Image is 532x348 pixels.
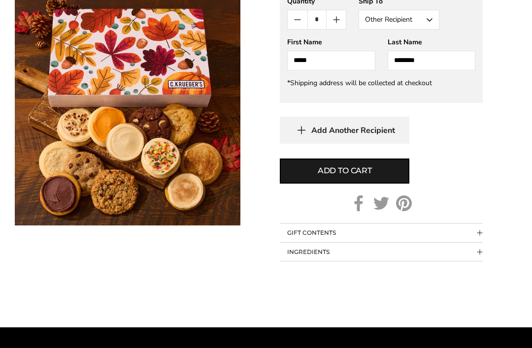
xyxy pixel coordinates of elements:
button: Count plus [327,10,346,29]
a: Twitter [373,195,389,211]
button: Collapsible block button [280,243,483,261]
span: Add to cart [318,165,372,177]
span: Add Another Recipient [311,126,395,135]
button: Count minus [288,10,307,29]
input: Quantity [307,10,327,29]
button: Other Recipient [359,10,439,30]
input: Last Name [388,51,475,70]
div: Last Name [388,37,475,47]
button: Add Another Recipient [280,117,409,144]
input: First Name [287,51,375,70]
div: First Name [287,37,375,47]
a: Pinterest [396,195,412,211]
button: Collapsible block button [280,223,483,242]
button: Add to cart [280,158,409,184]
div: *Shipping address will be collected at checkout [287,78,475,88]
a: Facebook [351,195,366,211]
